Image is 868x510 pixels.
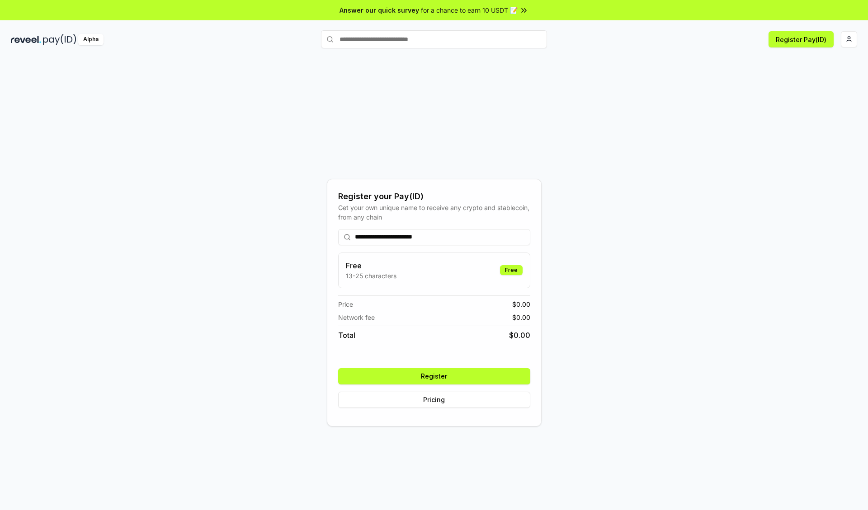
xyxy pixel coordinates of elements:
[338,313,375,322] span: Network fee
[512,299,530,309] span: $ 0.00
[769,31,834,47] button: Register Pay(ID)
[43,34,76,45] img: pay_id
[512,313,530,322] span: $ 0.00
[338,330,355,341] span: Total
[11,34,41,45] img: reveel_dark
[338,299,353,309] span: Price
[421,5,518,15] span: for a chance to earn 10 USDT 📝
[338,392,530,408] button: Pricing
[338,190,530,203] div: Register your Pay(ID)
[338,203,530,222] div: Get your own unique name to receive any crypto and stablecoin, from any chain
[338,368,530,384] button: Register
[340,5,419,15] span: Answer our quick survey
[346,260,396,271] h3: Free
[78,34,104,45] div: Alpha
[500,265,523,275] div: Free
[346,271,396,281] p: 13-25 characters
[509,330,530,341] span: $ 0.00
